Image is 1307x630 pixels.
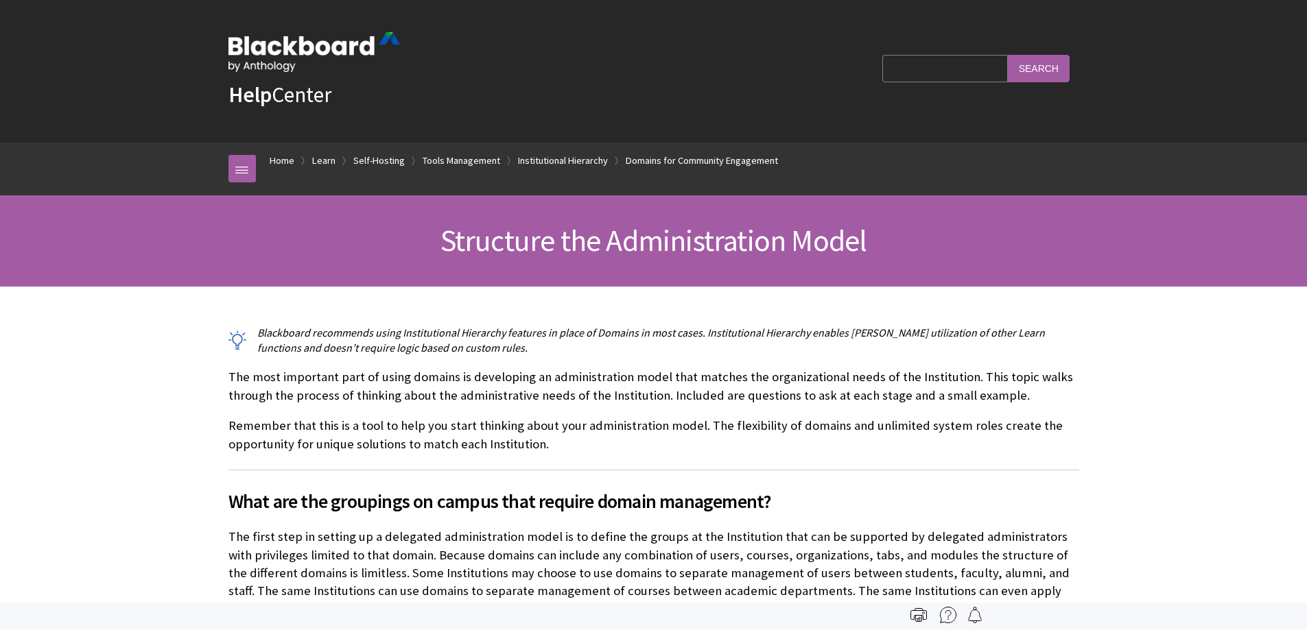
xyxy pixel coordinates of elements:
[423,152,500,169] a: Tools Management
[626,152,778,169] a: Domains for Community Engagement
[228,81,272,108] strong: Help
[270,152,294,169] a: Home
[228,470,1079,516] h2: What are the groupings on campus that require domain management?
[1008,55,1070,82] input: Search
[967,607,983,623] img: Follow this page
[353,152,405,169] a: Self-Hosting
[910,607,927,623] img: Print
[518,152,608,169] a: Institutional Hierarchy
[228,32,400,72] img: Blackboard by Anthology
[228,325,1079,356] p: Blackboard recommends using Institutional Hierarchy features in place of Domains in most cases. I...
[228,81,331,108] a: HelpCenter
[312,152,335,169] a: Learn
[228,368,1079,404] p: The most important part of using domains is developing an administration model that matches the o...
[228,417,1079,452] p: Remember that this is a tool to help you start thinking about your administration model. The flex...
[440,221,867,259] span: Structure the Administration Model
[940,607,956,623] img: More help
